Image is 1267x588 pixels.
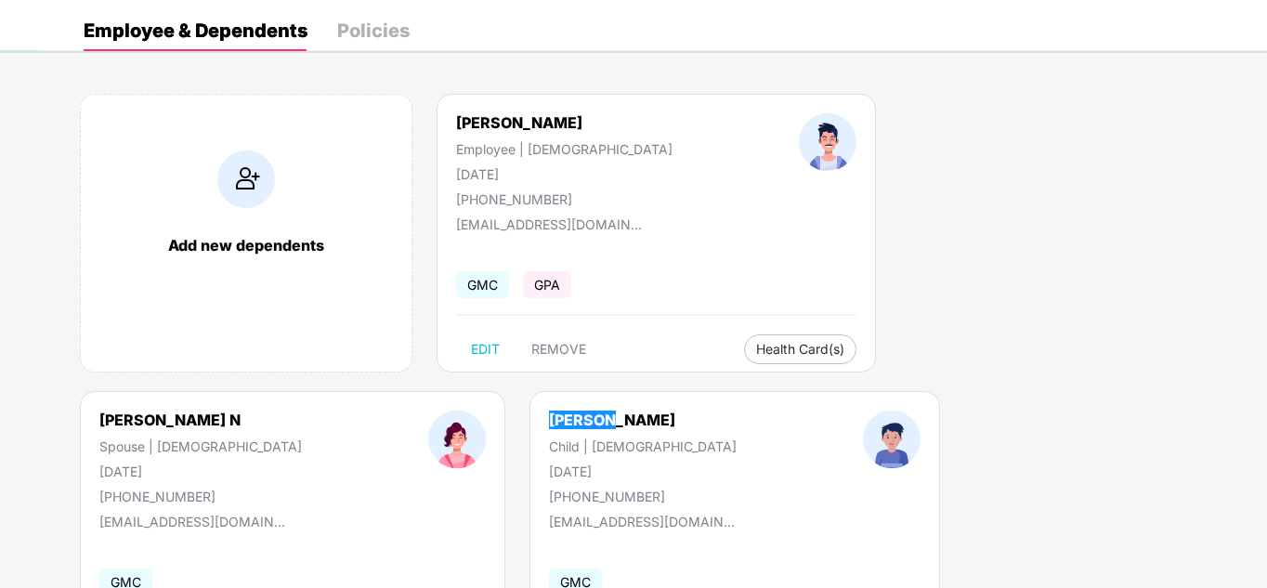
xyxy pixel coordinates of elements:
div: Employee | [DEMOGRAPHIC_DATA] [456,141,673,157]
img: profileImage [428,411,486,468]
button: REMOVE [516,334,601,364]
div: Policies [337,21,410,40]
img: profileImage [799,113,856,171]
div: [PERSON_NAME] N [99,411,302,429]
div: [EMAIL_ADDRESS][DOMAIN_NAME] [99,514,285,529]
div: [DATE] [549,464,737,479]
div: [DATE] [456,166,673,182]
button: EDIT [456,334,515,364]
button: Health Card(s) [744,334,856,364]
span: EDIT [471,342,500,357]
div: [EMAIL_ADDRESS][DOMAIN_NAME] [549,514,735,529]
div: Add new dependents [99,236,393,255]
span: GMC [456,271,509,298]
img: profileImage [863,411,921,468]
div: Spouse | [DEMOGRAPHIC_DATA] [99,438,302,454]
div: [PERSON_NAME] [549,411,737,429]
div: [PHONE_NUMBER] [456,191,673,207]
div: Child | [DEMOGRAPHIC_DATA] [549,438,737,454]
div: [DATE] [99,464,302,479]
div: [EMAIL_ADDRESS][DOMAIN_NAME] [456,216,642,232]
div: [PERSON_NAME] [456,113,673,132]
div: Employee & Dependents [84,21,307,40]
span: REMOVE [531,342,586,357]
img: addIcon [217,150,275,208]
div: [PHONE_NUMBER] [99,489,302,504]
div: [PHONE_NUMBER] [549,489,737,504]
span: GPA [523,271,571,298]
span: Health Card(s) [756,345,844,354]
